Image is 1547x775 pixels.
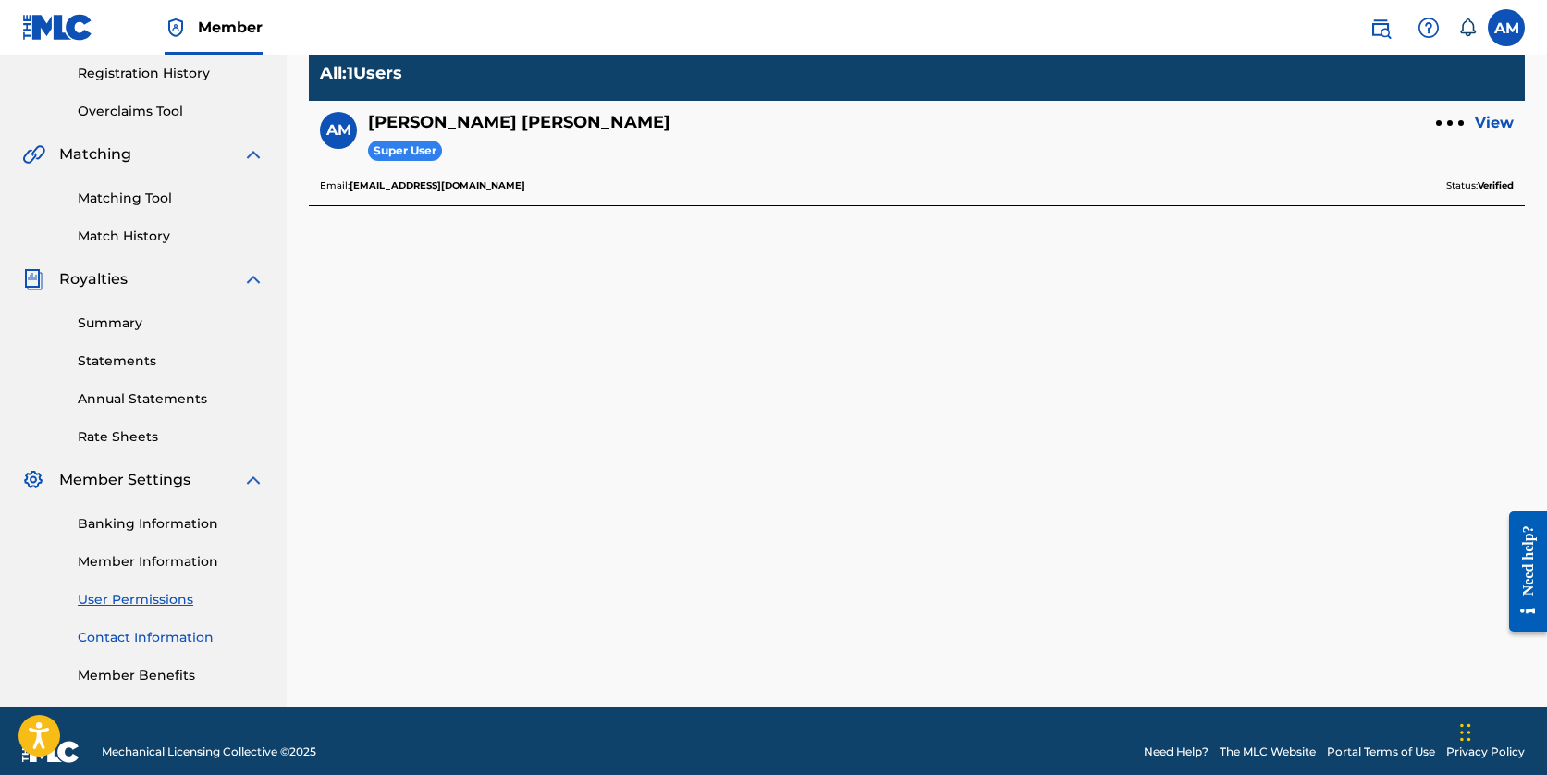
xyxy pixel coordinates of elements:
[78,628,264,647] a: Contact Information
[78,227,264,246] a: Match History
[1475,112,1514,134] a: View
[78,351,264,371] a: Statements
[326,119,351,141] span: AM
[78,389,264,409] a: Annual Statements
[1362,9,1399,46] a: Public Search
[350,179,525,191] b: [EMAIL_ADDRESS][DOMAIN_NAME]
[320,63,402,83] p: All : 1 Users
[1460,705,1471,760] div: Drag
[78,64,264,83] a: Registration History
[165,17,187,39] img: Top Rightsholder
[368,141,442,162] span: Super User
[102,744,316,760] span: Mechanical Licensing Collective © 2025
[1455,686,1547,775] iframe: Chat Widget
[1488,9,1525,46] div: User Menu
[1144,744,1209,760] a: Need Help?
[78,514,264,534] a: Banking Information
[22,14,93,41] img: MLC Logo
[78,102,264,121] a: Overclaims Tool
[22,268,44,290] img: Royalties
[242,143,264,166] img: expand
[22,469,44,491] img: Member Settings
[1495,493,1547,651] iframe: Resource Center
[242,469,264,491] img: expand
[22,143,45,166] img: Matching
[78,314,264,333] a: Summary
[1410,9,1447,46] div: Help
[368,112,670,133] h5: Ashton Martin
[198,17,263,38] span: Member
[1418,17,1440,39] img: help
[59,268,128,290] span: Royalties
[78,427,264,447] a: Rate Sheets
[1446,178,1514,194] p: Status:
[1478,179,1514,191] b: Verified
[59,469,190,491] span: Member Settings
[78,666,264,685] a: Member Benefits
[320,178,525,194] p: Email:
[22,741,80,763] img: logo
[1220,744,1316,760] a: The MLC Website
[78,590,264,609] a: User Permissions
[1446,744,1525,760] a: Privacy Policy
[1458,18,1477,37] div: Notifications
[78,189,264,208] a: Matching Tool
[78,552,264,572] a: Member Information
[59,143,131,166] span: Matching
[242,268,264,290] img: expand
[1369,17,1392,39] img: search
[1327,744,1435,760] a: Portal Terms of Use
